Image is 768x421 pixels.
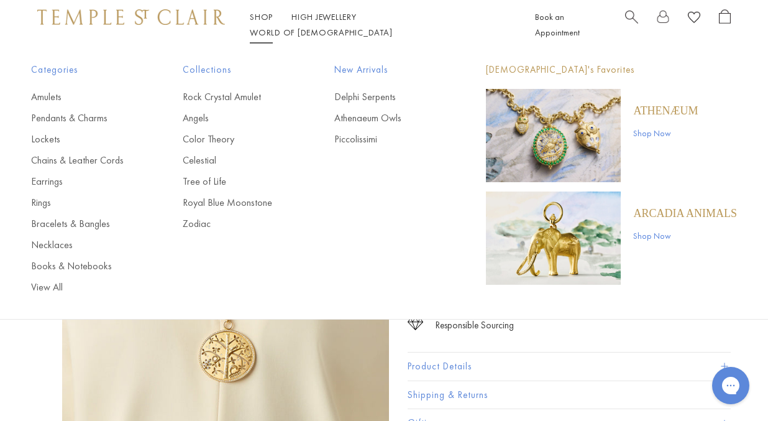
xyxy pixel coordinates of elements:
a: Color Theory [183,132,285,146]
a: Tree of Life [183,175,285,188]
a: Pendants & Charms [31,111,133,125]
a: View Wishlist [688,9,700,29]
a: Shop Now [633,229,737,243]
a: World of [DEMOGRAPHIC_DATA]World of [DEMOGRAPHIC_DATA] [250,27,392,38]
a: Zodiac [183,217,285,231]
span: New Arrivals [334,62,436,78]
a: Athenaeum Owls [334,111,436,125]
a: Bracelets & Bangles [31,217,133,231]
a: Royal Blue Moonstone [183,196,285,210]
a: ShopShop [250,11,273,22]
a: Celestial [183,154,285,167]
a: Chains & Leather Cords [31,154,133,167]
a: Book an Appointment [535,11,580,38]
span: Categories [31,62,133,78]
a: High JewelleryHigh Jewellery [291,11,357,22]
button: Shipping & Returns [408,381,731,409]
a: ARCADIA ANIMALS [633,206,737,220]
button: Product Details [408,353,731,381]
a: Angels [183,111,285,125]
img: icon_sourcing.svg [408,318,423,330]
a: Search [625,9,638,40]
a: Books & Notebooks [31,259,133,273]
a: Piccolissimi [334,132,436,146]
p: [DEMOGRAPHIC_DATA]'s Favorites [486,62,737,78]
a: Necklaces [31,238,133,252]
a: Rings [31,196,133,210]
a: Earrings [31,175,133,188]
a: Shop Now [633,126,698,140]
a: View All [31,280,133,294]
a: Rock Crystal Amulet [183,90,285,104]
a: Athenæum [633,104,698,118]
nav: Main navigation [250,9,507,40]
span: Collections [183,62,285,78]
a: Lockets [31,132,133,146]
img: Temple St. Clair [37,9,225,24]
a: Amulets [31,90,133,104]
div: Responsible Sourcing [436,318,514,333]
a: Delphi Serpents [334,90,436,104]
a: Open Shopping Bag [719,9,731,40]
iframe: Gorgias live chat messenger [706,363,756,409]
